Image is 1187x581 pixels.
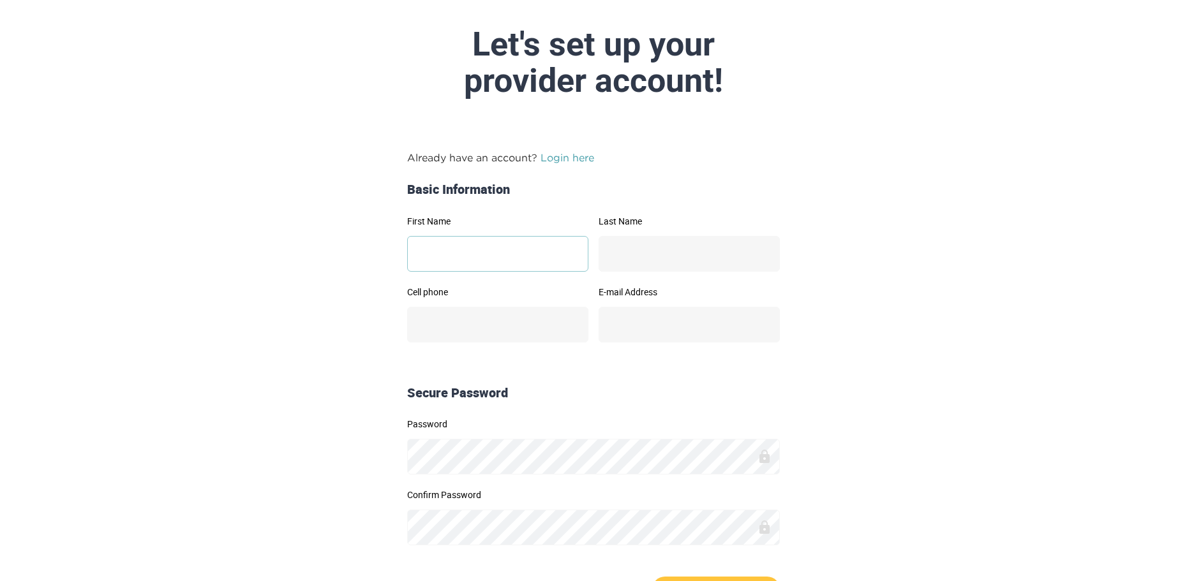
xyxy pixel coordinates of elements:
[407,490,780,499] label: Confirm Password
[402,180,785,199] div: Basic Information
[407,288,588,297] label: Cell phone
[541,152,594,163] a: Login here
[599,217,780,226] label: Last Name
[292,26,895,99] div: Let's set up your provider account!
[407,217,588,226] label: First Name
[407,150,780,165] p: Already have an account?
[407,420,780,429] label: Password
[599,288,780,297] label: E-mail Address
[402,384,785,402] div: Secure Password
